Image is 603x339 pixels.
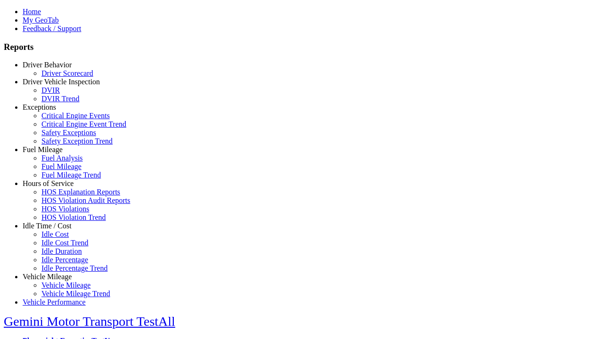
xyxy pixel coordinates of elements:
[41,213,106,221] a: HOS Violation Trend
[41,230,69,238] a: Idle Cost
[23,8,41,16] a: Home
[23,24,81,32] a: Feedback / Support
[4,42,599,52] h3: Reports
[41,239,89,247] a: Idle Cost Trend
[41,171,101,179] a: Fuel Mileage Trend
[41,264,107,272] a: Idle Percentage Trend
[41,188,120,196] a: HOS Explanation Reports
[41,86,60,94] a: DVIR
[23,179,73,187] a: Hours of Service
[41,196,130,204] a: HOS Violation Audit Reports
[23,61,72,69] a: Driver Behavior
[4,314,175,329] a: Gemini Motor Transport TestAll
[41,129,96,137] a: Safety Exceptions
[41,95,79,103] a: DVIR Trend
[41,281,90,289] a: Vehicle Mileage
[41,205,89,213] a: HOS Violations
[41,120,126,128] a: Critical Engine Event Trend
[23,298,86,306] a: Vehicle Performance
[23,273,72,281] a: Vehicle Mileage
[23,78,100,86] a: Driver Vehicle Inspection
[23,16,59,24] a: My GeoTab
[41,137,113,145] a: Safety Exception Trend
[41,290,110,298] a: Vehicle Mileage Trend
[41,154,83,162] a: Fuel Analysis
[41,247,82,255] a: Idle Duration
[41,69,93,77] a: Driver Scorecard
[23,145,63,153] a: Fuel Mileage
[23,103,56,111] a: Exceptions
[41,162,81,170] a: Fuel Mileage
[41,256,88,264] a: Idle Percentage
[23,222,72,230] a: Idle Time / Cost
[41,112,110,120] a: Critical Engine Events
